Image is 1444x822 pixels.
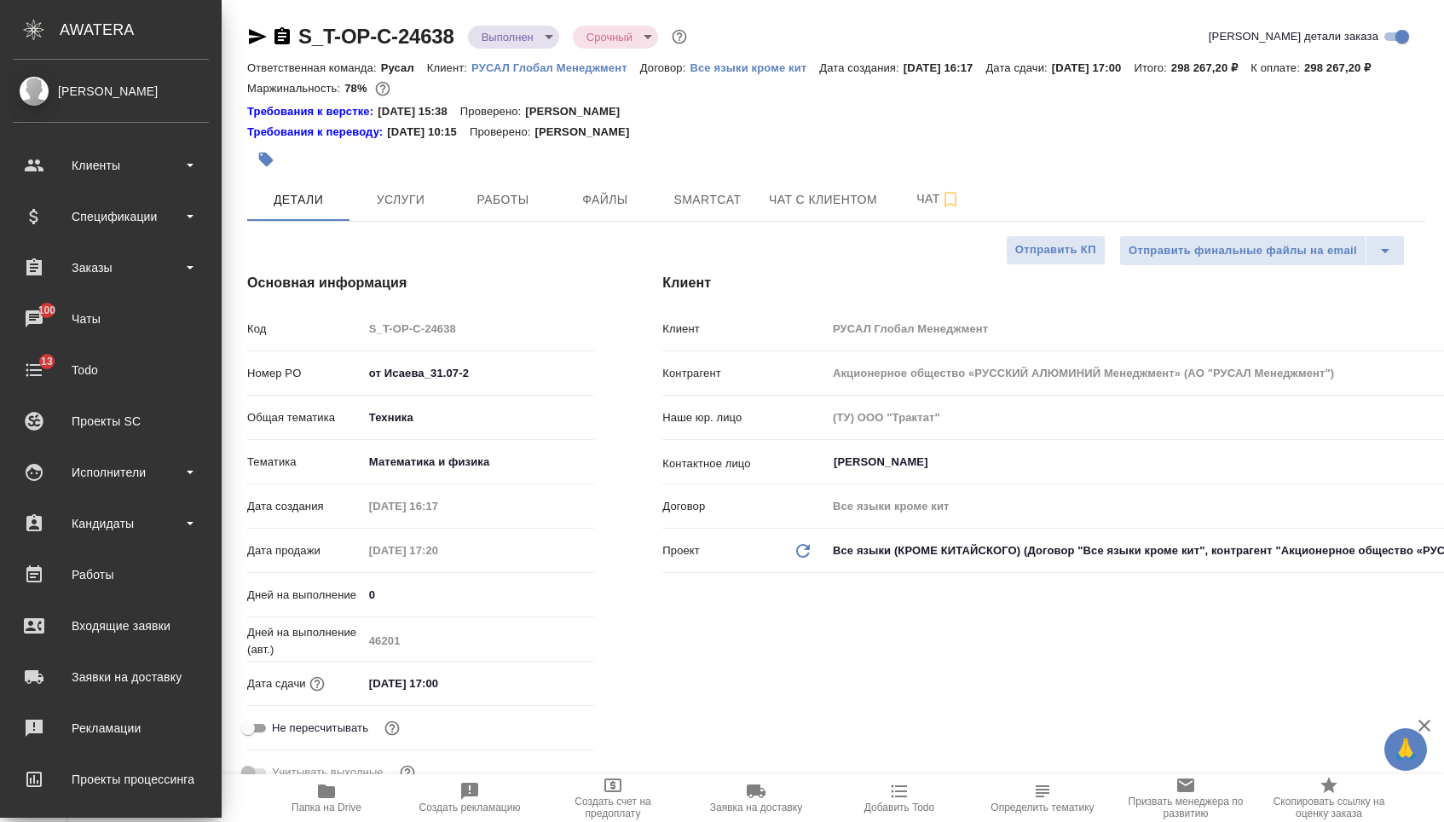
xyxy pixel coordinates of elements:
p: [PERSON_NAME] [534,124,642,141]
span: Папка на Drive [292,802,361,813]
div: Проекты процессинга [13,767,209,792]
div: Выполнен [573,26,658,49]
p: Код [247,321,363,338]
p: [DATE] 10:15 [387,124,470,141]
button: 🙏 [1384,728,1427,771]
p: 298 267,20 ₽ [1304,61,1383,74]
p: Ответственная команда: [247,61,381,74]
a: РУСАЛ Глобал Менеджмент [471,60,640,74]
p: Итого: [1134,61,1170,74]
input: Пустое поле [363,494,512,518]
p: Проверено: [470,124,535,141]
p: Русал [381,61,427,74]
button: Выбери, если сб и вс нужно считать рабочими днями для выполнения заказа. [396,761,419,784]
p: 78% [344,82,371,95]
div: split button [1119,235,1405,266]
div: Спецификации [13,204,209,229]
a: Требования к верстке: [247,103,378,120]
p: Контрагент [662,365,827,382]
p: Клиент: [427,61,471,74]
a: 100Чаты [4,298,217,340]
p: Дней на выполнение (авт.) [247,624,363,658]
span: Скопировать ссылку на оценку заказа [1268,796,1390,819]
button: Срочный [581,30,638,44]
div: Исполнители [13,460,209,485]
button: Определить тематику [971,774,1114,822]
button: Если добавить услуги и заполнить их объемом, то дата рассчитается автоматически [306,673,328,695]
p: [DATE] 17:00 [1052,61,1135,74]
button: Призвать менеджера по развитию [1114,774,1257,822]
input: ✎ Введи что-нибудь [363,582,595,607]
span: Призвать менеджера по развитию [1124,796,1247,819]
input: Пустое поле [363,316,595,341]
span: 🙏 [1391,732,1420,767]
button: Создать рекламацию [398,774,541,822]
a: Входящие заявки [4,605,217,647]
p: Дата продажи [247,542,363,559]
div: Рекламации [13,715,209,741]
p: Дата создания [247,498,363,515]
button: Доп статусы указывают на важность/срочность заказа [668,26,690,48]
p: Тематика [247,454,363,471]
div: Проекты SC [13,408,209,434]
button: Добавить тэг [247,141,285,178]
p: Номер PO [247,365,363,382]
p: [DATE] 15:38 [378,103,460,120]
a: S_T-OP-C-24638 [298,25,454,48]
p: 298 267,20 ₽ [1171,61,1251,74]
p: Дата создания: [819,61,903,74]
p: Проверено: [460,103,526,120]
span: Заявка на доставку [710,802,802,813]
p: Проект [662,542,700,559]
a: 13Todo [4,349,217,391]
span: Добавить Todo [864,802,934,813]
div: Нажми, чтобы открыть папку с инструкцией [247,124,387,141]
a: Проекты процессинга [4,758,217,801]
span: 100 [28,302,66,319]
svg: Подписаться [940,189,961,210]
p: Все языки кроме кит [690,61,819,74]
p: К оплате: [1251,61,1304,74]
p: [DATE] 16:17 [904,61,986,74]
h4: Основная информация [247,273,594,293]
button: Создать счет на предоплату [541,774,684,822]
p: Дата сдачи: [985,61,1051,74]
span: Детали [257,189,339,211]
a: Заявки на доставку [4,656,217,698]
button: Отправить финальные файлы на email [1119,235,1366,266]
input: Пустое поле [363,538,512,563]
button: 54149.60 RUB; [372,78,394,100]
button: Скопировать ссылку [272,26,292,47]
input: ✎ Введи что-нибудь [363,361,595,385]
p: Дней на выполнение [247,587,363,604]
div: Клиенты [13,153,209,178]
div: Чаты [13,306,209,332]
button: Скопировать ссылку для ЯМессенджера [247,26,268,47]
div: Входящие заявки [13,613,209,639]
input: Пустое поле [363,628,595,653]
p: Контактное лицо [662,455,827,472]
p: Договор [662,498,827,515]
button: Включи, если не хочешь, чтобы указанная дата сдачи изменилась после переставления заказа в 'Подтв... [381,717,403,739]
div: Заказы [13,255,209,281]
span: Работы [462,189,544,211]
div: Кандидаты [13,511,209,536]
span: Отправить КП [1015,240,1096,260]
span: 13 [31,353,63,370]
input: ✎ Введи что-нибудь [363,671,512,696]
div: Todo [13,357,209,383]
button: Папка на Drive [255,774,398,822]
span: Определить тематику [991,802,1094,813]
p: Маржинальность: [247,82,344,95]
button: Выполнен [477,30,539,44]
p: Дата сдачи [247,675,306,692]
p: Наше юр. лицо [662,409,827,426]
p: Договор: [640,61,690,74]
div: Заявки на доставку [13,664,209,690]
button: Заявка на доставку [684,774,828,822]
span: Не пересчитывать [272,720,368,737]
div: AWATERA [60,13,222,47]
h4: Клиент [662,273,1425,293]
div: Работы [13,562,209,588]
a: Рекламации [4,707,217,750]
